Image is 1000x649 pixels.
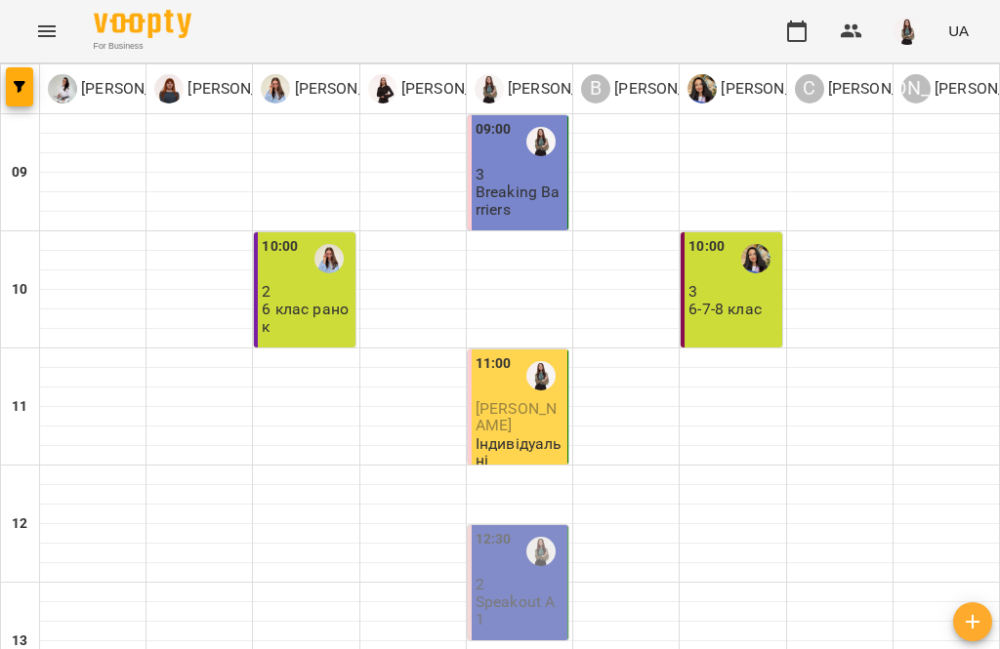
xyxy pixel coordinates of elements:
img: О [475,74,504,103]
div: С [795,74,824,103]
button: Створити урок [953,602,992,641]
button: Menu [23,8,70,55]
div: Анастасія Сікунда [261,74,412,103]
h6: 11 [12,396,27,418]
div: Світлана Лукашова [795,74,946,103]
img: О [48,74,77,103]
label: 12:30 [476,529,512,550]
img: Voopty Logo [94,10,191,38]
h6: 10 [12,279,27,301]
label: 11:00 [476,353,512,375]
p: [PERSON_NAME] [717,77,839,101]
p: 3 [476,166,563,183]
a: К [PERSON_NAME] [368,74,520,103]
label: 10:00 [688,236,725,258]
img: О [687,74,717,103]
p: [PERSON_NAME] [504,77,626,101]
div: [PERSON_NAME] [901,74,931,103]
a: А [PERSON_NAME] [261,74,412,103]
img: Олена Камінська [741,244,771,273]
p: [PERSON_NAME] [397,77,520,101]
div: Катерина Постернак [368,74,520,103]
img: К [368,74,397,103]
div: В [581,74,610,103]
p: Breaking Barriers [476,183,563,218]
img: Омельченко Маргарита [526,361,556,390]
label: 09:00 [476,119,512,141]
h6: 12 [12,513,27,535]
img: Омельченко Маргарита [526,537,556,566]
span: UA [948,20,969,41]
div: Михайлова Тетяна [154,74,306,103]
div: Васильєва Ірина Дмитрівна [581,74,732,103]
button: UA [940,13,977,49]
a: О [PERSON_NAME] [687,74,839,103]
a: О [PERSON_NAME] [48,74,199,103]
a: О [PERSON_NAME] [475,74,626,103]
label: 10:00 [262,236,298,258]
img: 6aba04e32ee3c657c737aeeda4e83600.jpg [894,18,921,45]
img: М [154,74,184,103]
p: 2 [262,283,351,300]
p: [PERSON_NAME] [77,77,199,101]
p: [PERSON_NAME] [290,77,412,101]
span: [PERSON_NAME] [476,399,557,434]
img: А [261,74,290,103]
div: Олена Камінська [687,74,839,103]
p: 6-7-8 клас [688,301,761,317]
a: С [PERSON_NAME] [795,74,946,103]
img: Анастасія Сікунда [314,244,344,273]
span: For Business [94,40,191,53]
div: Ольга Березій [48,74,199,103]
p: Speakout A1 [476,593,563,628]
a: В [PERSON_NAME] [581,74,732,103]
p: Індивідуальні [476,435,563,469]
p: [PERSON_NAME] [824,77,946,101]
p: 2 [476,576,563,592]
p: 6 клас ранок [262,301,351,335]
p: [PERSON_NAME] [184,77,306,101]
h6: 09 [12,162,27,183]
p: 3 [688,283,777,300]
p: [PERSON_NAME] [610,77,732,101]
a: М [PERSON_NAME] [154,74,306,103]
img: Омельченко Маргарита [526,127,556,156]
div: Омельченко Маргарита [475,74,626,103]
